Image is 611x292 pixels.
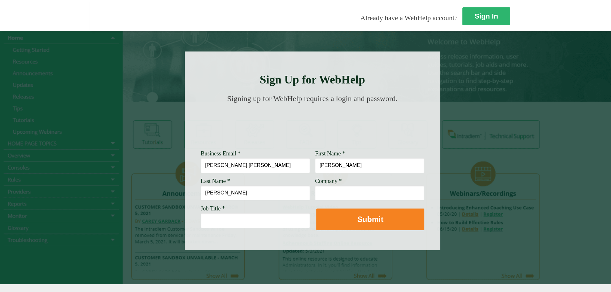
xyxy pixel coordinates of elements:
a: Sign In [462,7,510,25]
span: Already have a WebHelp account? [360,14,458,22]
span: Company * [315,178,342,184]
button: Submit [316,209,424,230]
strong: Submit [357,215,383,224]
span: Last Name * [201,178,230,184]
span: Job Title * [201,205,225,212]
strong: Sign Up for WebHelp [260,73,365,86]
span: First Name * [315,150,345,157]
strong: Sign In [475,12,498,20]
span: Business Email * [201,150,241,157]
span: Signing up for WebHelp requires a login and password. [227,94,398,103]
img: Need Credentials? Sign up below. Have Credentials? Use the sign-in button. [205,109,421,141]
